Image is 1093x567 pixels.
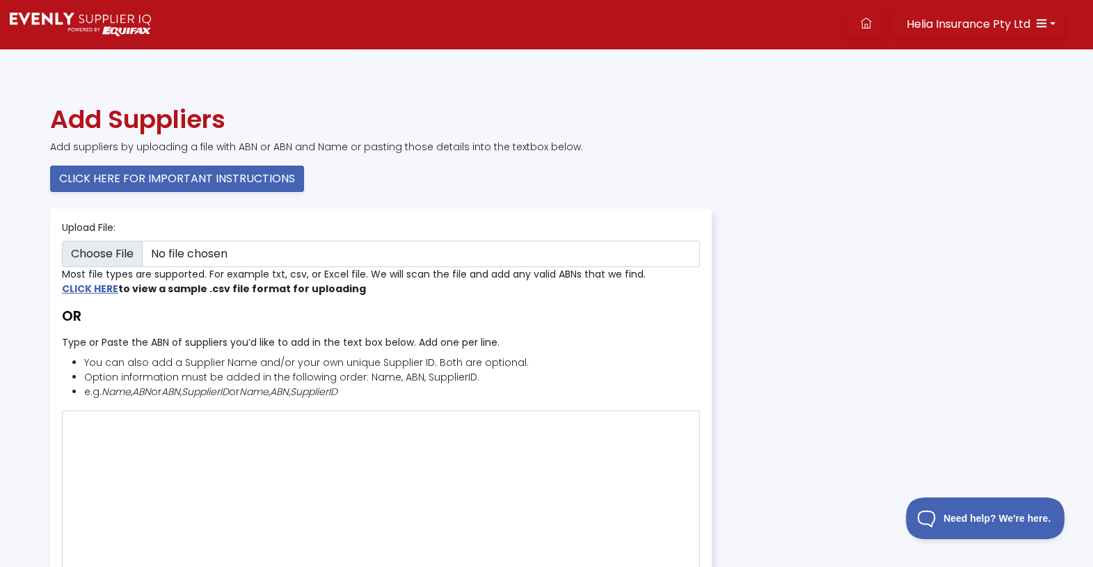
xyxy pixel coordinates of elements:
[50,140,875,154] p: Add suppliers by uploading a file with ABN or ABN and Name or pasting those details into the text...
[50,102,225,137] span: Add Suppliers
[62,267,700,282] div: Most file types are supported. For example txt, csv, or Excel file. We will scan the file and add...
[84,370,700,385] li: Option information must be added in the following order: Name, ABN, SupplierID.
[62,308,700,324] h5: OR
[84,385,700,399] li: e.g. , or , or , ,
[907,16,1030,32] span: Helia Insurance Pty Ltd
[892,11,1064,38] button: Helia Insurance Pty Ltd
[132,385,151,399] i: ABN
[62,221,115,235] label: Upload File:
[239,385,269,399] i: Name
[84,356,700,370] li: You can also add a Supplier Name and/or your own unique Supplier ID. Both are optional.
[62,282,118,296] a: CLICK HERE
[62,282,366,296] strong: to view a sample .csv file format for uploading
[182,385,229,399] i: SupplierID
[906,497,1065,539] iframe: Toggle Customer Support
[10,13,151,36] img: Supply Predict
[50,166,304,192] button: CLICK HERE FOR IMPORTANT INSTRUCTIONS
[62,335,500,350] label: Type or Paste the ABN of suppliers you’d like to add in the text box below. Add one per line.
[102,385,131,399] i: Name
[290,385,337,399] i: SupplierID
[161,385,180,399] i: ABN
[270,385,289,399] i: ABN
